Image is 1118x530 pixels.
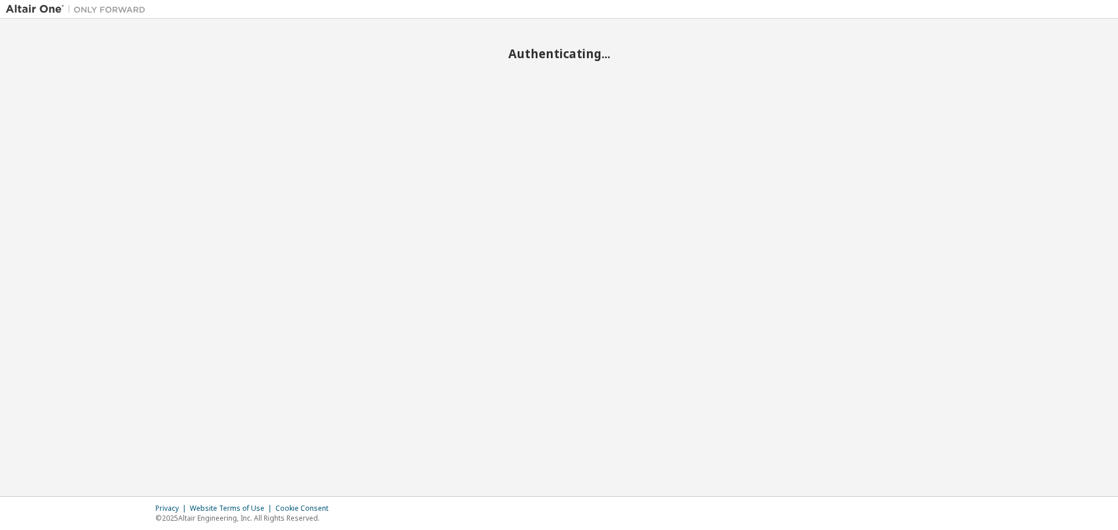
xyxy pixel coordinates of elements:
[275,504,335,513] div: Cookie Consent
[155,513,335,523] p: © 2025 Altair Engineering, Inc. All Rights Reserved.
[190,504,275,513] div: Website Terms of Use
[6,46,1112,61] h2: Authenticating...
[6,3,151,15] img: Altair One
[155,504,190,513] div: Privacy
